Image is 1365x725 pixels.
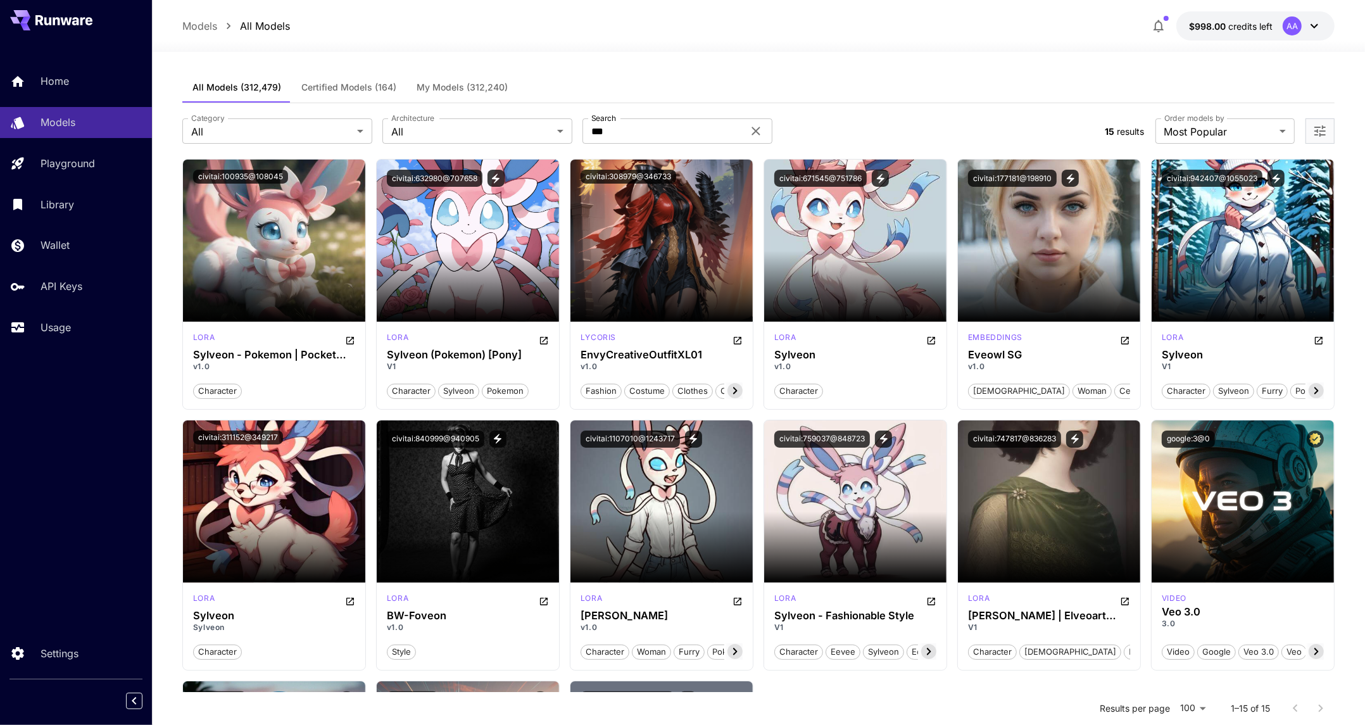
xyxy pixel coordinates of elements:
button: View trigger words [679,691,696,709]
button: Veo [1281,643,1307,660]
button: furry [1257,382,1288,399]
span: character [775,646,822,659]
span: character [194,646,241,659]
p: lora [581,593,602,604]
h3: Sylveon - Pokemon | Pocket monsters [193,349,355,361]
div: Pony [774,332,796,347]
div: BW-Foveon [387,610,549,622]
button: civitai:1107010@1243717 [581,431,680,448]
button: Open in CivitAI [1120,593,1130,608]
button: character [387,382,436,399]
p: V1 [774,622,936,633]
button: View trigger words [685,431,702,448]
button: civitai:942407@1055023 [1162,170,1262,187]
button: View trigger words [1062,170,1079,187]
span: man [1124,646,1150,659]
button: Open in CivitAI [1314,332,1324,347]
p: v1.0 [387,622,549,633]
span: Most Popular [1164,124,1274,139]
button: Certified Model – Vetted for best performance and includes a commercial license. [338,691,355,709]
button: furry [674,643,705,660]
div: Veo 3.0 [1162,606,1324,618]
p: lora [774,332,796,343]
span: eeveelution [907,646,962,659]
h3: Sylveon [1162,349,1324,361]
nav: breadcrumb [182,18,290,34]
button: [DEMOGRAPHIC_DATA] [1019,643,1121,660]
p: All Models [240,18,290,34]
button: outfit [715,382,747,399]
span: 15 [1105,126,1114,137]
button: pokemon [707,643,754,660]
button: Open in CivitAI [733,332,743,347]
div: Sylveon (Pokemon) [Pony] [387,349,549,361]
span: sylveon [1214,385,1254,398]
p: Library [41,197,74,212]
p: video [1162,593,1186,604]
label: Search [591,113,616,123]
button: character [1162,382,1211,399]
h3: EnvyCreativeOutfitXL01 [581,349,743,361]
p: lora [968,593,990,604]
span: character [1162,385,1210,398]
button: [DEMOGRAPHIC_DATA] [968,382,1070,399]
p: lora [387,593,408,604]
h3: Sylveon [774,349,936,361]
p: V1 [968,622,1130,633]
button: character [774,643,823,660]
div: google_veo_3 [1162,593,1186,604]
span: All Models (312,479) [192,82,281,93]
a: Models [182,18,217,34]
p: lora [387,332,408,343]
p: Results per page [1100,702,1170,715]
button: pokemon [1290,382,1337,399]
button: google:3@1 [387,691,438,709]
div: AA [1283,16,1302,35]
p: Models [41,115,75,130]
p: lycoris [581,332,616,343]
button: Open in CivitAI [539,332,549,347]
button: Open in CivitAI [345,593,355,608]
button: civitai:100935@108045 [193,170,288,184]
span: furry [1257,385,1287,398]
span: fashion [581,385,621,398]
p: v1.0 [774,361,936,372]
span: clothes [673,385,712,398]
button: clothes [672,382,713,399]
span: eevee [826,646,860,659]
button: sylveon [863,643,904,660]
button: civitai:308979@346733 [581,170,676,184]
div: SD 1.5 [193,593,215,608]
button: Veo 3.0 [1238,643,1279,660]
div: Shouk Sylveon [581,610,743,622]
button: eeveelution [907,643,963,660]
p: lora [1162,332,1183,343]
button: Open in CivitAI [926,593,936,608]
button: View trigger words [872,170,889,187]
p: Usage [41,320,71,335]
span: outfit [716,385,746,398]
button: character [581,643,629,660]
button: civitai:177181@198910 [968,170,1057,187]
button: woman [1072,382,1112,399]
button: View trigger words [487,170,505,187]
h3: Sylveon [193,610,355,622]
button: google:2@0 [193,691,246,709]
div: 100 [1175,699,1211,717]
span: Veo [1282,646,1306,659]
h3: Eveowl SG [968,349,1130,361]
button: Certified Model – Vetted for best performance and includes a commercial license. [1307,431,1324,448]
label: Category [191,113,225,123]
span: sylveon [864,646,903,659]
span: Certified Models (164) [301,82,396,93]
button: character [774,382,823,399]
button: Open in CivitAI [926,332,936,347]
div: SDXL 1.0 [581,332,616,347]
p: v1.0 [581,361,743,372]
div: Collapse sidebar [135,690,152,712]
